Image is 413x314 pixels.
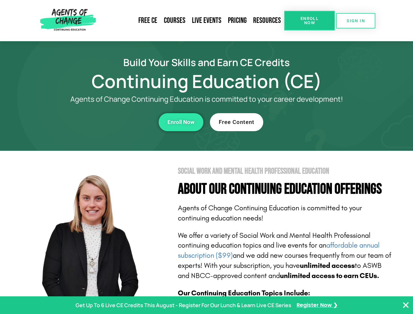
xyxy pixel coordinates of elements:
[336,13,375,28] a: SIGN IN
[210,113,263,131] a: Free Content
[178,167,393,175] h2: Social Work and Mental Health Professional Education
[178,182,393,197] h4: About Our Continuing Education Offerings
[167,119,195,125] span: Enroll Now
[295,16,324,25] span: Enroll Now
[189,13,225,28] a: Live Events
[297,301,337,310] a: Register Now ❯
[46,95,367,103] p: Agents of Change Continuing Education is committed to your career development!
[178,204,362,222] span: Agents of Change Continuing Education is committed to your continuing education needs!
[347,19,365,23] span: SIGN IN
[250,13,284,28] a: Resources
[219,119,254,125] span: Free Content
[20,58,393,67] h2: Build Your Skills and Earn CE Credits
[159,113,203,131] a: Enroll Now
[300,261,355,270] b: unlimited access
[178,289,310,297] b: Our Continuing Education Topics Include:
[225,13,250,28] a: Pricing
[161,13,189,28] a: Courses
[76,301,291,310] p: Get Up To 6 Live CE Credits This August - Register For Our Lunch & Learn Live CE Series
[402,301,410,309] button: Close Banner
[178,231,393,281] p: We offer a variety of Social Work and Mental Health Professional continuing education topics and ...
[280,271,379,280] b: unlimited access to earn CEUs.
[98,13,284,28] nav: Menu
[135,13,161,28] a: Free CE
[284,11,335,30] a: Enroll Now
[20,74,393,89] h1: Continuing Education (CE)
